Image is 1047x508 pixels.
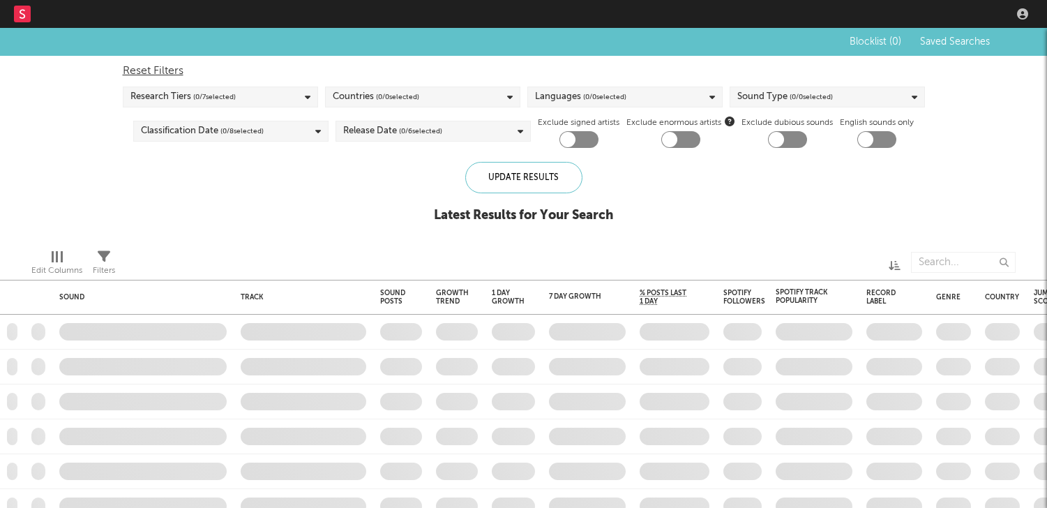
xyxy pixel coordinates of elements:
div: Edit Columns [31,262,82,279]
div: Research Tiers [130,89,236,105]
span: ( 0 / 6 selected) [399,123,442,140]
span: ( 0 ) [889,37,901,47]
label: Exclude signed artists [538,114,619,131]
div: Spotify Track Popularity [776,288,831,305]
div: Track [241,293,359,301]
span: ( 0 / 7 selected) [193,89,236,105]
div: 1 Day Growth [492,289,525,306]
div: Country [985,293,1019,301]
span: ( 0 / 0 selected) [376,89,419,105]
div: Genre [936,293,961,301]
div: Sound Posts [380,289,405,306]
div: Latest Results for Your Search [434,207,613,224]
span: ( 0 / 0 selected) [583,89,626,105]
label: English sounds only [840,114,914,131]
div: Sound [59,293,220,301]
div: 7 Day Growth [549,292,605,301]
span: % Posts Last 1 Day [640,289,688,306]
div: Filters [93,245,115,285]
div: Languages [535,89,626,105]
button: Saved Searches [916,36,993,47]
span: ( 0 / 0 selected) [790,89,833,105]
span: Exclude enormous artists [626,114,735,131]
span: ( 0 / 8 selected) [220,123,264,140]
span: Saved Searches [920,37,993,47]
div: Spotify Followers [723,289,765,306]
div: Sound Type [737,89,833,105]
span: Blocklist [850,37,901,47]
div: Reset Filters [123,63,925,80]
div: Filters [93,262,115,279]
button: Exclude enormous artists [725,114,735,128]
div: Record Label [866,289,901,306]
label: Exclude dubious sounds [741,114,833,131]
div: Countries [333,89,419,105]
div: Classification Date [141,123,264,140]
div: Growth Trend [436,289,471,306]
input: Search... [911,252,1016,273]
div: Update Results [465,162,582,193]
div: Release Date [343,123,442,140]
div: Edit Columns [31,245,82,285]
